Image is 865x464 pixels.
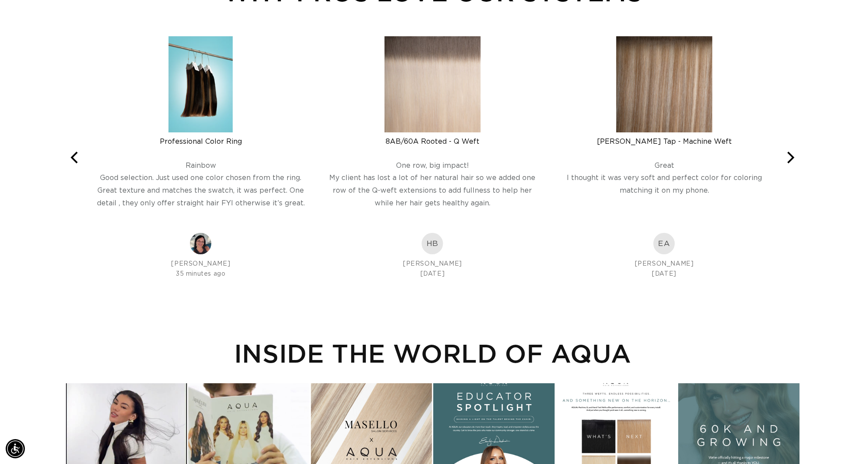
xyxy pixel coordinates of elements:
img: 8AB/60A Rooted - Q Weft [384,36,480,132]
img: Kathleen C. Profile Picture [190,233,211,254]
div: KC [190,233,211,254]
div: Great [555,161,773,170]
div: [DATE] [324,269,541,279]
div: EA [654,233,675,254]
div: [PERSON_NAME] [324,259,541,269]
img: Professional Color Ring [169,36,233,132]
div: [PERSON_NAME] Tap - Machine Weft [555,137,773,146]
button: Previous [66,148,85,167]
div: [DATE] [555,269,773,279]
img: Emily A. F. Profile Picture [654,233,675,254]
div: One row, big impact! [324,161,541,170]
div: My client has lost a lot of her natural hair so we added one row of the Q-weft extensions to add ... [324,172,541,233]
div: Good selection. Just used one color chosen from the ring. Great texture and matches the swatch, i... [92,172,310,233]
a: Professional Color Ring [92,129,310,146]
img: Victoria Root Tap - Machine Weft [616,36,712,132]
iframe: Chat Widget [821,422,865,464]
div: Accessibility Menu [6,439,25,458]
div: [PERSON_NAME] [555,259,773,269]
div: 35 minutes ago [92,269,310,279]
div: HB [422,233,443,254]
div: Professional Color Ring [92,137,310,146]
button: Next [780,148,800,167]
div: I thought it was very soft and perfect color for coloring matching it on my phone. [555,172,773,233]
h2: INSIDE THE WORLD OF AQUA [66,338,800,368]
div: 8AB/60A Rooted - Q Weft [324,137,541,146]
img: Haley B. Profile Picture [422,233,443,254]
div: Rainbow [92,161,310,170]
div: [PERSON_NAME] [92,259,310,269]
